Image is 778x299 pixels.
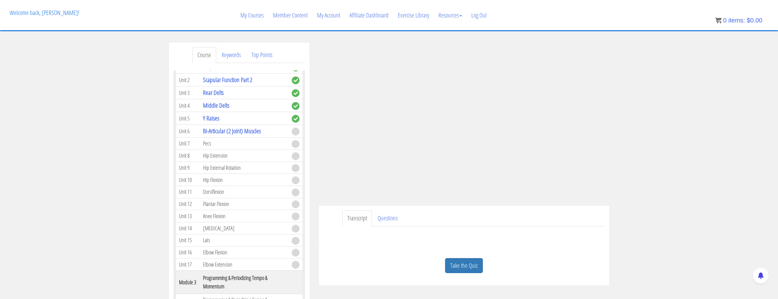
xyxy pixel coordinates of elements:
a: Y Raises [203,114,219,122]
td: Unit 2 [176,74,200,86]
td: Unit 14 [176,222,200,234]
td: Unit 6 [176,125,200,138]
td: Hip Flexion [200,174,288,186]
span: items: [728,17,745,24]
td: [MEDICAL_DATA] [200,222,288,234]
a: Bi-Articular (2 Joint) Muscles [203,127,261,135]
a: My Account [312,0,345,30]
a: Affiliate Dashboard [345,0,393,30]
a: Course [192,47,216,63]
p: Welcome back, [PERSON_NAME]! [5,0,84,25]
td: Unit 9 [176,162,200,174]
td: Pecs [200,138,288,150]
td: Unit 17 [176,258,200,271]
span: complete [292,76,300,84]
td: Elbow Flexion [200,246,288,258]
span: 0 [723,17,726,24]
td: Elbow Extension [200,258,288,271]
td: Unit 11 [176,186,200,198]
td: Unit 13 [176,210,200,222]
a: Rear Delts [203,88,224,97]
td: Dorsiflexion [200,186,288,198]
a: Scapular Function Part 2 [203,76,252,84]
td: Unit 10 [176,174,200,186]
th: Module 3 [176,271,200,294]
span: $ [747,17,750,24]
a: Resources [434,0,467,30]
a: Middle Delts [203,101,229,110]
a: 0 items: $0.00 [715,17,762,24]
td: Unit 5 [176,112,200,125]
td: Unit 12 [176,198,200,210]
a: Member Content [268,0,312,30]
a: Top Points [246,47,277,63]
a: My Courses [236,0,268,30]
td: Unit 16 [176,246,200,258]
a: Transcript [342,210,372,226]
td: Hip External Rotation [200,162,288,174]
a: Keywords [217,47,246,63]
a: Take the Quiz [445,258,483,273]
a: Questions [373,210,403,226]
td: Plantar Flexion [200,198,288,210]
a: Exercise Library [393,0,434,30]
span: complete [292,102,300,110]
bdi: 0.00 [747,17,762,24]
td: Knee Flexion [200,210,288,222]
span: complete [292,115,300,123]
a: Log Out [467,0,491,30]
td: Unit 15 [176,234,200,246]
th: Programming & Periodizing Tempo & Momentum [200,271,288,294]
td: Hip Extension [200,149,288,162]
td: Unit 8 [176,149,200,162]
td: Lats [200,234,288,246]
img: icon11.png [715,17,721,23]
td: Unit 3 [176,86,200,99]
td: Unit 7 [176,138,200,150]
td: Unit 4 [176,99,200,112]
span: complete [292,89,300,97]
